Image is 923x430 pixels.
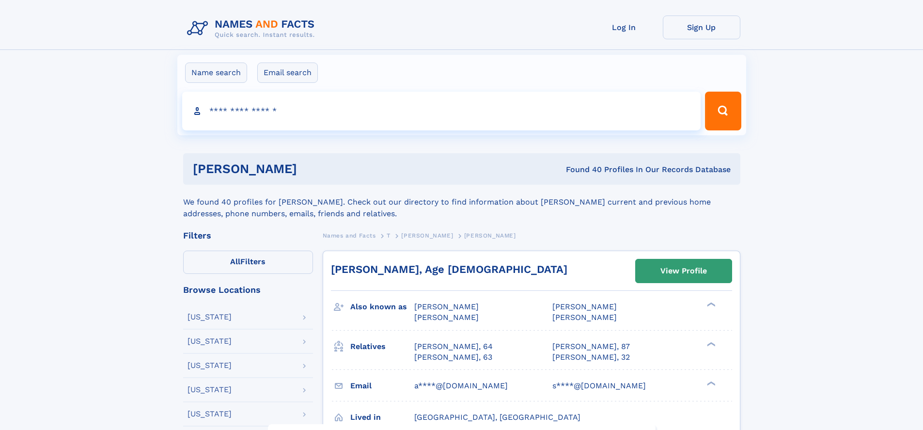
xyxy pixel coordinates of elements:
[431,164,731,175] div: Found 40 Profiles In Our Records Database
[183,16,323,42] img: Logo Names and Facts
[663,16,740,39] a: Sign Up
[401,229,453,241] a: [PERSON_NAME]
[464,232,516,239] span: [PERSON_NAME]
[414,341,493,352] a: [PERSON_NAME], 64
[183,251,313,274] label: Filters
[552,313,617,322] span: [PERSON_NAME]
[183,286,313,294] div: Browse Locations
[230,257,240,266] span: All
[188,313,232,321] div: [US_STATE]
[660,260,707,282] div: View Profile
[704,380,716,386] div: ❯
[188,410,232,418] div: [US_STATE]
[350,338,414,355] h3: Relatives
[387,232,391,239] span: T
[552,341,630,352] a: [PERSON_NAME], 87
[414,313,479,322] span: [PERSON_NAME]
[323,229,376,241] a: Names and Facts
[182,92,701,130] input: search input
[414,302,479,311] span: [PERSON_NAME]
[414,352,492,363] a: [PERSON_NAME], 63
[704,341,716,347] div: ❯
[188,386,232,394] div: [US_STATE]
[401,232,453,239] span: [PERSON_NAME]
[636,259,732,283] a: View Profile
[331,263,567,275] a: [PERSON_NAME], Age [DEMOGRAPHIC_DATA]
[705,92,741,130] button: Search Button
[188,362,232,369] div: [US_STATE]
[387,229,391,241] a: T
[183,231,313,240] div: Filters
[350,409,414,426] h3: Lived in
[552,352,630,363] a: [PERSON_NAME], 32
[257,63,318,83] label: Email search
[414,413,580,422] span: [GEOGRAPHIC_DATA], [GEOGRAPHIC_DATA]
[185,63,247,83] label: Name search
[350,299,414,315] h3: Also known as
[188,337,232,345] div: [US_STATE]
[350,378,414,394] h3: Email
[585,16,663,39] a: Log In
[183,185,740,220] div: We found 40 profiles for [PERSON_NAME]. Check out our directory to find information about [PERSON...
[193,163,432,175] h1: [PERSON_NAME]
[704,302,716,308] div: ❯
[552,302,617,311] span: [PERSON_NAME]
